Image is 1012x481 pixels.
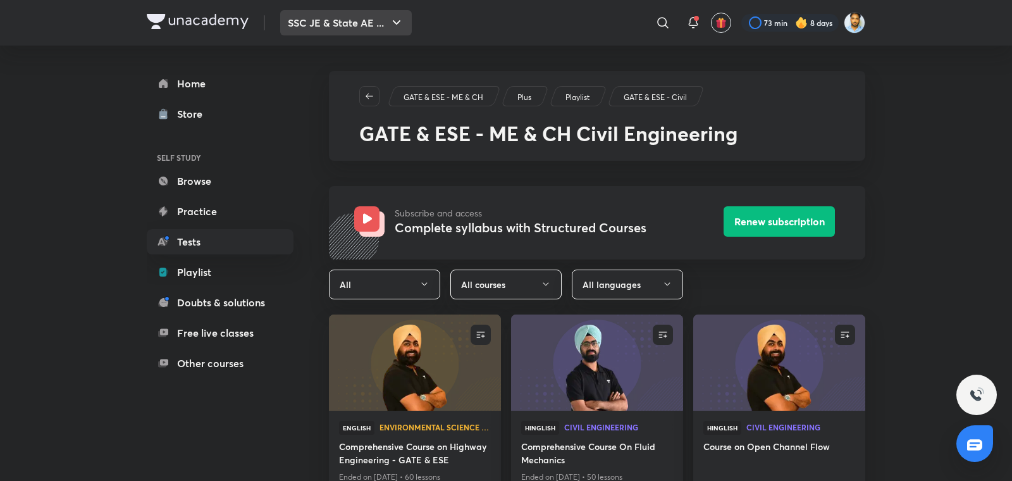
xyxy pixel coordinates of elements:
[564,423,673,431] span: Civil Engineering
[379,423,491,431] span: Environmental Science and Engineering
[402,92,486,103] a: GATE & ESE - ME & CH
[327,313,502,411] img: new-thumbnail
[339,440,491,469] a: Comprehensive Course on Highway Engineering - GATE & ESE
[515,92,534,103] a: Plus
[622,92,689,103] a: GATE & ESE - Civil
[703,440,855,456] a: Course on Open Channel Flow
[693,315,865,411] a: new-thumbnail
[385,206,646,220] p: Subscribe and access
[147,101,293,127] a: Store
[691,313,867,411] img: new-thumbnail
[450,270,562,299] button: All courses
[724,206,835,237] button: Renew subscription
[147,320,293,346] a: Free live classes
[572,270,683,299] button: All languages
[564,423,673,432] a: Civil Engineering
[517,92,531,103] p: Plus
[795,16,808,29] img: streak
[339,421,374,435] span: English
[147,351,293,376] a: Other courses
[147,168,293,194] a: Browse
[746,423,855,431] span: Civil Engineering
[703,421,741,435] span: Hinglish
[404,92,483,103] p: GATE & ESE - ME & CH
[565,92,589,103] p: Playlist
[715,17,727,28] img: avatar
[379,423,491,432] a: Environmental Science and Engineering
[521,440,673,469] a: Comprehensive Course On Fluid Mechanics
[844,12,865,34] img: Kunal Pradeep
[564,92,592,103] a: Playlist
[509,313,684,411] img: new-thumbnail
[280,10,412,35] button: SSC JE & State AE ...
[354,206,385,237] img: Avatar
[147,14,249,29] img: Company Logo
[147,229,293,254] a: Tests
[385,220,646,235] h3: Complete syllabus with Structured Courses
[147,259,293,285] a: Playlist
[624,92,687,103] p: GATE & ESE - Civil
[969,387,984,403] img: ttu
[147,147,293,168] h6: SELF STUDY
[511,315,683,411] a: new-thumbnail
[147,71,293,96] a: Home
[329,270,440,299] button: All
[521,421,559,435] span: Hinglish
[177,106,210,122] div: Store
[746,423,855,432] a: Civil Engineering
[147,290,293,315] a: Doubts & solutions
[329,315,501,411] a: new-thumbnail
[147,199,293,224] a: Practice
[711,13,731,33] button: avatar
[147,14,249,32] a: Company Logo
[359,120,737,147] span: GATE & ESE - ME & CH Civil Engineering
